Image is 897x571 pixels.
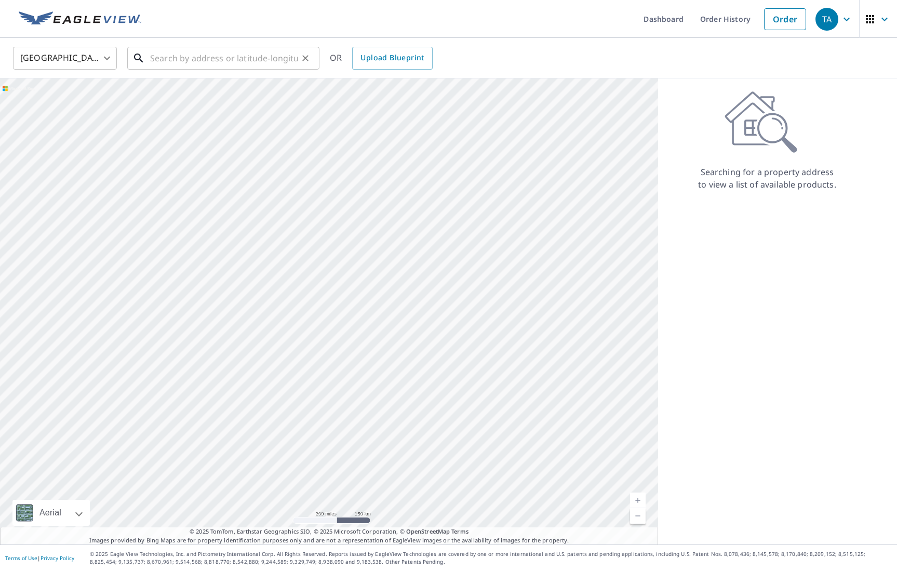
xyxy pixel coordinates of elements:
a: Terms of Use [5,554,37,562]
div: Aerial [36,500,64,526]
a: OpenStreetMap [406,527,450,535]
div: OR [330,47,433,70]
p: | [5,555,74,561]
span: © 2025 TomTom, Earthstar Geographics SIO, © 2025 Microsoft Corporation, © [190,527,468,536]
img: EV Logo [19,11,141,27]
a: Order [764,8,806,30]
a: Privacy Policy [41,554,74,562]
div: TA [815,8,838,31]
span: Upload Blueprint [360,51,424,64]
a: Upload Blueprint [352,47,432,70]
a: Terms [451,527,468,535]
a: Current Level 5, Zoom Out [630,508,646,524]
div: Aerial [12,500,90,526]
input: Search by address or latitude-longitude [150,44,298,73]
p: Searching for a property address to view a list of available products. [698,166,837,191]
div: [GEOGRAPHIC_DATA] [13,44,117,73]
a: Current Level 5, Zoom In [630,493,646,508]
p: © 2025 Eagle View Technologies, Inc. and Pictometry International Corp. All Rights Reserved. Repo... [90,550,892,566]
button: Clear [298,51,313,65]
